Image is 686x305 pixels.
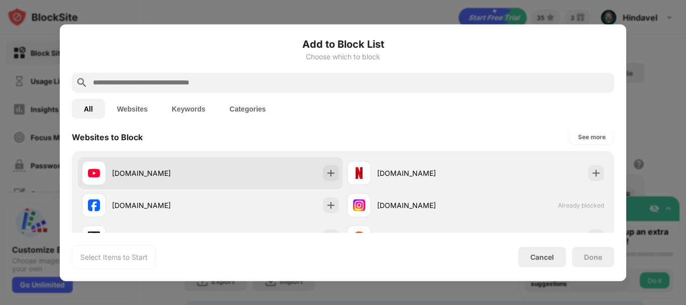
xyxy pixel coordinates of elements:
[353,231,365,243] img: favicons
[72,132,143,142] div: Websites to Block
[160,98,217,119] button: Keywords
[112,168,210,178] div: [DOMAIN_NAME]
[530,253,554,261] div: Cancel
[377,232,476,243] div: [DOMAIN_NAME]
[105,98,160,119] button: Websites
[76,76,88,88] img: search.svg
[80,252,148,262] div: Select Items to Start
[578,132,606,142] div: See more
[88,199,100,211] img: favicons
[88,231,100,243] img: favicons
[88,167,100,179] img: favicons
[112,200,210,211] div: [DOMAIN_NAME]
[72,52,614,60] div: Choose which to block
[377,200,476,211] div: [DOMAIN_NAME]
[217,98,278,119] button: Categories
[72,98,105,119] button: All
[353,167,365,179] img: favicons
[377,168,476,178] div: [DOMAIN_NAME]
[112,232,210,243] div: [DOMAIN_NAME]
[558,201,604,209] span: Already blocked
[584,253,602,261] div: Done
[72,36,614,51] h6: Add to Block List
[353,199,365,211] img: favicons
